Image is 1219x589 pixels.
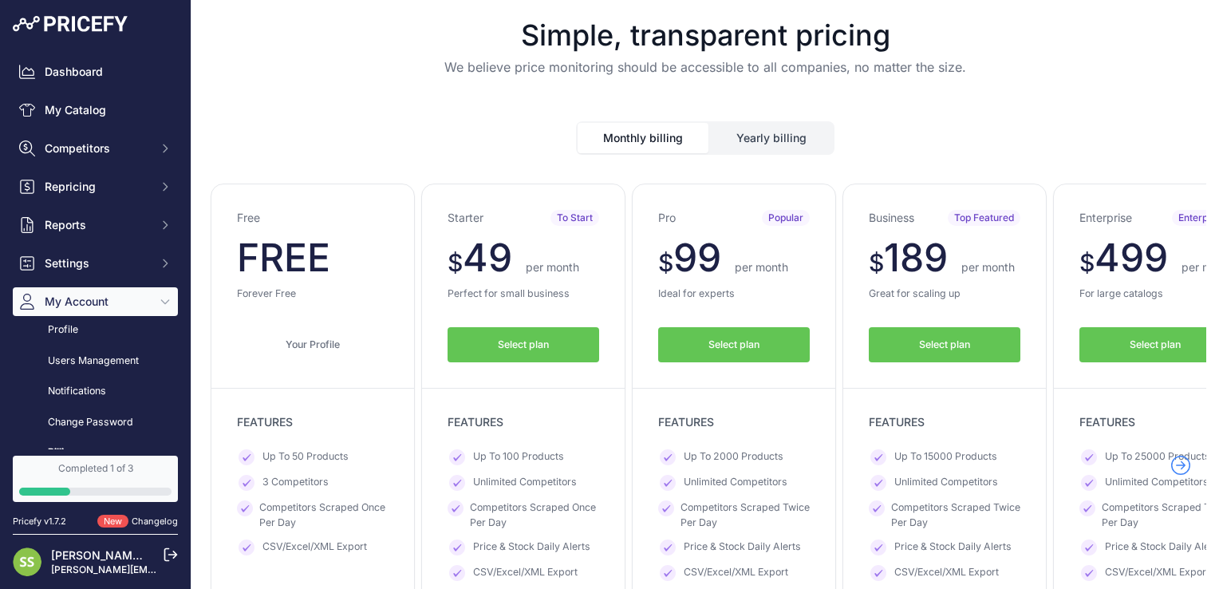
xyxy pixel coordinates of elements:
button: Settings [13,249,178,278]
a: Billing [13,439,178,467]
p: We believe price monitoring should be accessible to all companies, no matter the size. [204,57,1206,77]
span: My Account [45,294,149,310]
span: Popular [762,210,810,226]
span: Up To 15000 Products [894,449,997,465]
span: To Start [550,210,599,226]
span: Price & Stock Daily Alerts [473,540,590,555]
span: CSV/Excel/XML Export [473,565,578,581]
span: Repricing [45,179,149,195]
div: Pricefy v1.7.2 [13,515,66,528]
p: Great for scaling up [869,287,1020,302]
span: $ [869,248,884,277]
span: per month [735,260,788,274]
span: per month [526,260,579,274]
a: Changelog [132,516,178,527]
a: Change Password [13,409,178,437]
span: Competitors Scraped Once Per Day [259,500,389,530]
span: Up To 25000 Products [1105,449,1210,465]
span: Up To 50 Products [262,449,349,465]
span: 49 [463,234,512,281]
p: Perfect for small business [448,287,599,302]
h1: Simple, transparent pricing [204,19,1206,51]
a: Notifications [13,378,178,405]
p: Forever Free [237,287,389,302]
span: CSV/Excel/XML Export [684,565,788,581]
span: Up To 100 Products [473,449,564,465]
h3: Business [869,210,914,226]
span: FREE [237,234,330,281]
span: Select plan [498,338,549,353]
div: Completed 1 of 3 [19,462,172,475]
h3: Starter [448,210,483,226]
a: [PERSON_NAME] [PERSON_NAME] [51,548,238,562]
span: $ [658,248,673,277]
span: Competitors Scraped Once Per Day [470,500,599,530]
span: CSV/Excel/XML Export [262,540,367,555]
span: per month [961,260,1015,274]
a: Your Profile [237,327,389,363]
a: Dashboard [13,57,178,86]
span: Settings [45,255,149,271]
img: Pricefy Logo [13,16,128,32]
p: Ideal for experts [658,287,810,302]
span: $ [1079,248,1095,277]
span: Select plan [1130,338,1181,353]
span: New [97,515,128,528]
h3: Free [237,210,260,226]
span: Competitors Scraped Twice Per Day [681,500,810,530]
span: Up To 2000 Products [684,449,783,465]
a: My Catalog [13,96,178,125]
h3: Pro [658,210,676,226]
h3: Enterprise [1079,210,1132,226]
span: Competitors [45,140,149,156]
a: [PERSON_NAME][EMAIL_ADDRESS][PERSON_NAME][DOMAIN_NAME] [51,563,376,575]
p: FEATURES [448,414,599,430]
a: Users Management [13,347,178,375]
button: Repricing [13,172,178,201]
span: Price & Stock Daily Alerts [894,540,1012,555]
span: Unlimited Competitors [894,475,998,491]
span: $ [448,248,463,277]
a: Profile [13,316,178,344]
button: Select plan [448,327,599,363]
span: Competitors Scraped Twice Per Day [891,500,1020,530]
button: Reports [13,211,178,239]
span: 189 [884,234,948,281]
button: Select plan [658,327,810,363]
button: Competitors [13,134,178,163]
span: Select plan [708,338,759,353]
span: Select plan [919,338,970,353]
span: CSV/Excel/XML Export [894,565,999,581]
span: Unlimited Competitors [1105,475,1209,491]
button: Select plan [869,327,1020,363]
span: CSV/Excel/XML Export [1105,565,1209,581]
p: FEATURES [237,414,389,430]
button: Monthly billing [578,123,708,153]
span: 499 [1095,234,1168,281]
p: FEATURES [658,414,810,430]
span: Reports [45,217,149,233]
p: FEATURES [869,414,1020,430]
button: My Account [13,287,178,316]
span: Unlimited Competitors [684,475,787,491]
span: Unlimited Competitors [473,475,577,491]
span: Price & Stock Daily Alerts [684,540,801,555]
a: Completed 1 of 3 [13,456,178,502]
span: 99 [673,234,721,281]
span: 3 Competitors [262,475,329,491]
button: Yearly billing [710,123,833,153]
span: Top Featured [948,210,1020,226]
